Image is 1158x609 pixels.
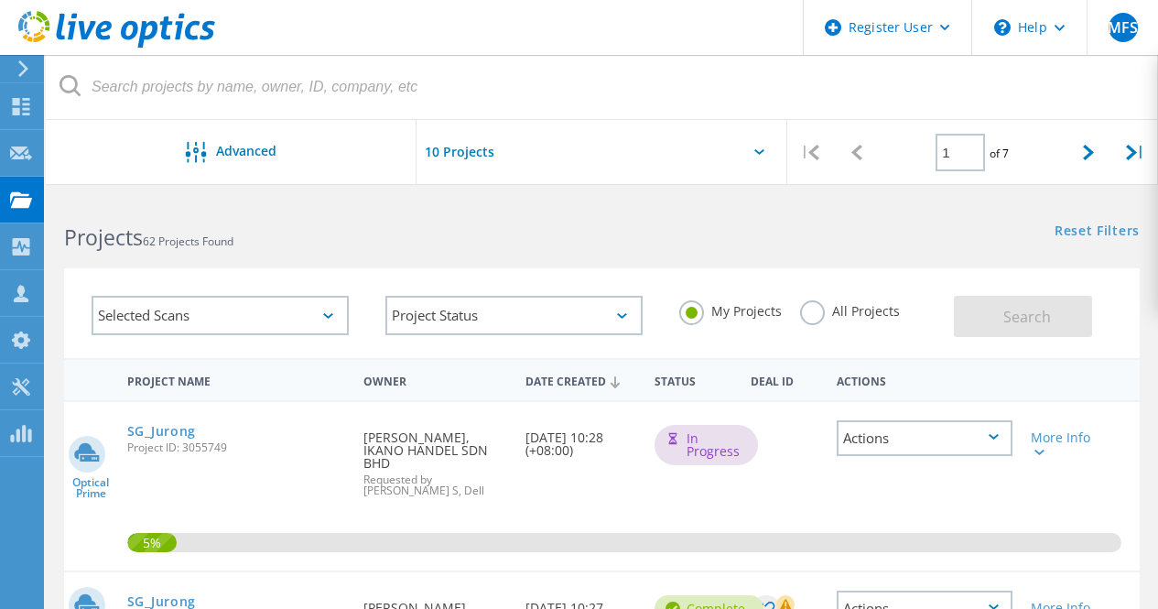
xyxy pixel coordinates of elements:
div: Project Name [118,363,355,397]
span: Advanced [216,145,276,158]
div: | [787,120,834,185]
div: Owner [354,363,515,397]
span: 62 Projects Found [143,234,233,249]
a: Live Optics Dashboard [18,38,215,51]
a: SG_Jurong [127,595,196,608]
div: More Info [1031,431,1098,457]
div: Selected Scans [92,296,349,335]
label: All Projects [800,300,900,318]
span: Optical Prime [64,477,118,499]
div: Date Created [516,363,645,397]
a: SG_Jurong [127,425,196,438]
label: My Projects [679,300,782,318]
span: MFS [1108,20,1138,35]
a: Reset Filters [1055,224,1140,240]
div: Deal Id [741,363,828,397]
span: Search [1003,307,1051,327]
svg: \n [994,19,1011,36]
span: Requested by [PERSON_NAME] S, Dell [363,474,506,496]
div: In Progress [655,425,758,465]
span: Project ID: 3055749 [127,442,346,453]
div: | [1111,120,1158,185]
div: Status [645,363,742,397]
span: of 7 [990,146,1009,161]
span: 5% [127,533,177,549]
b: Projects [64,223,143,252]
div: [PERSON_NAME], IKANO HANDEL SDN BHD [354,402,515,515]
div: Project Status [385,296,643,335]
div: [DATE] 10:28 (+08:00) [516,402,645,475]
button: Search [954,296,1092,337]
div: Actions [828,363,1022,397]
div: Actions [837,420,1012,456]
